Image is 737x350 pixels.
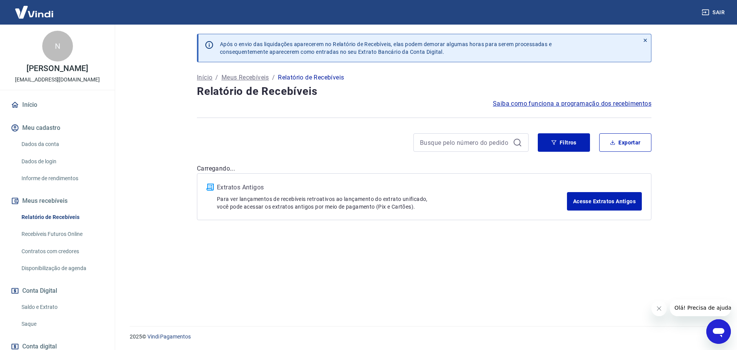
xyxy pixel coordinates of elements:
a: Saiba como funciona a programação dos recebimentos [493,99,651,108]
p: Para ver lançamentos de recebíveis retroativos ao lançamento do extrato unificado, você pode aces... [217,195,567,211]
img: ícone [207,184,214,191]
p: Após o envio das liquidações aparecerem no Relatório de Recebíveis, elas podem demorar algumas ho... [220,40,552,56]
span: Olá! Precisa de ajuda? [5,5,64,12]
a: Recebíveis Futuros Online [18,226,106,242]
p: Extratos Antigos [217,183,567,192]
p: [EMAIL_ADDRESS][DOMAIN_NAME] [15,76,100,84]
a: Dados da conta [18,136,106,152]
a: Dados de login [18,154,106,169]
p: Relatório de Recebíveis [278,73,344,82]
button: Conta Digital [9,282,106,299]
p: 2025 © [130,333,719,341]
button: Exportar [599,133,651,152]
p: / [272,73,275,82]
a: Início [197,73,212,82]
a: Saldo e Extrato [18,299,106,315]
input: Busque pelo número do pedido [420,137,510,148]
button: Meus recebíveis [9,192,106,209]
h4: Relatório de Recebíveis [197,84,651,99]
p: [PERSON_NAME] [26,65,88,73]
button: Meu cadastro [9,119,106,136]
a: Contratos com credores [18,244,106,259]
img: Vindi [9,0,59,24]
button: Sair [700,5,728,20]
a: Meus Recebíveis [221,73,269,82]
iframe: Botão para abrir a janela de mensagens [706,319,731,344]
button: Filtros [538,133,590,152]
a: Acesse Extratos Antigos [567,192,642,211]
div: N [42,31,73,61]
iframe: Mensagem da empresa [670,299,731,316]
a: Relatório de Recebíveis [18,209,106,225]
a: Informe de rendimentos [18,171,106,186]
a: Saque [18,316,106,332]
p: Carregando... [197,164,651,173]
a: Início [9,96,106,113]
iframe: Fechar mensagem [651,301,667,316]
a: Vindi Pagamentos [147,333,191,340]
p: / [215,73,218,82]
a: Disponibilização de agenda [18,260,106,276]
